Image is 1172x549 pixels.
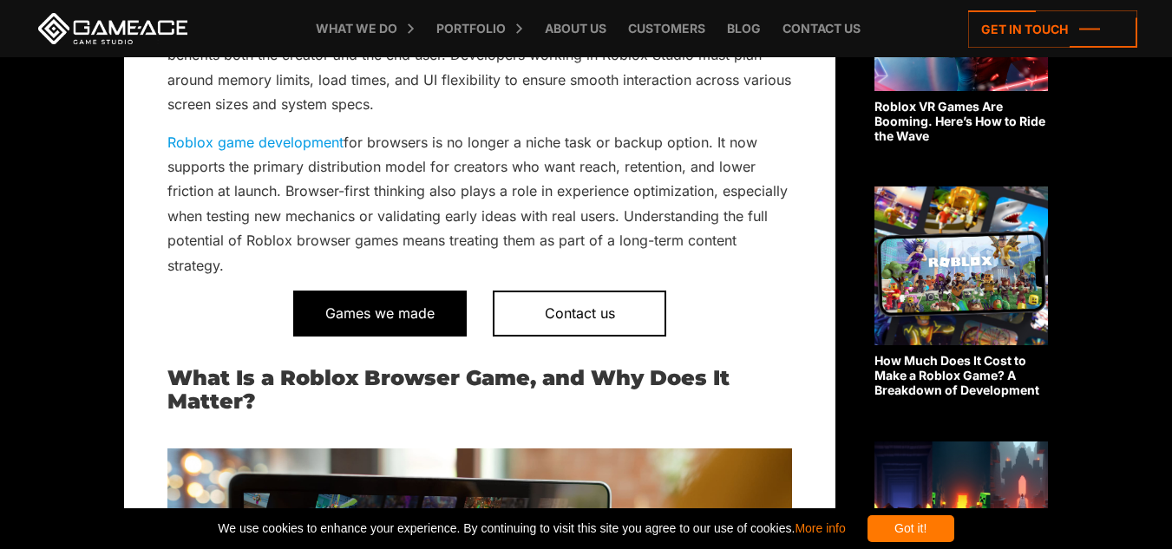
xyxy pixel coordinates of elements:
[968,10,1137,48] a: Get in touch
[167,130,792,278] p: for browsers is no longer a niche task or backup option. It now supports the primary distribution...
[795,521,845,535] a: More info
[868,515,954,542] div: Got it!
[874,186,1048,345] img: Related
[167,134,344,151] a: Roblox game development
[218,515,845,542] span: We use cookies to enhance your experience. By continuing to visit this site you agree to our use ...
[874,186,1048,397] a: How Much Does It Cost to Make a Roblox Game? A Breakdown of Development
[493,291,666,336] a: Contact us
[167,367,792,413] h2: What Is a Roblox Browser Game, and Why Does It Matter?
[293,291,467,336] a: Games we made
